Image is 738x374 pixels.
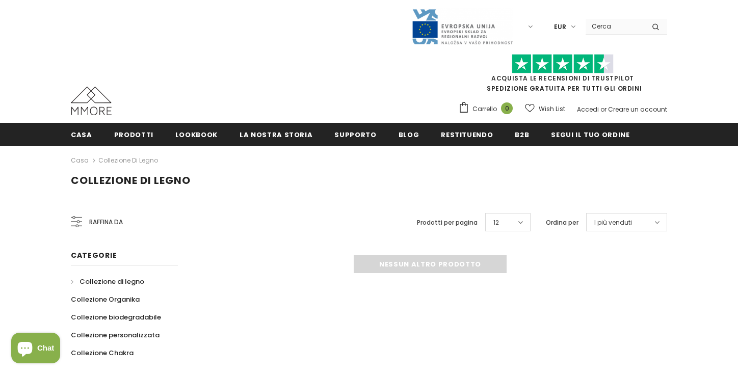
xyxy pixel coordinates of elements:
[512,54,614,74] img: Fidati di Pilot Stars
[80,277,144,286] span: Collezione di legno
[411,22,513,31] a: Javni Razpis
[71,312,161,322] span: Collezione biodegradabile
[240,130,312,140] span: La nostra storia
[98,156,158,165] a: Collezione di legno
[458,101,518,117] a: Carrello 0
[493,218,499,228] span: 12
[71,130,92,140] span: Casa
[608,105,667,114] a: Creare un account
[71,173,191,188] span: Collezione di legno
[554,22,566,32] span: EUR
[71,308,161,326] a: Collezione biodegradabile
[501,102,513,114] span: 0
[411,8,513,45] img: Javni Razpis
[441,130,493,140] span: Restituendo
[71,290,140,308] a: Collezione Organika
[334,123,376,146] a: supporto
[472,104,497,114] span: Carrello
[71,87,112,115] img: Casi MMORE
[515,123,529,146] a: B2B
[71,273,144,290] a: Collezione di legno
[546,218,578,228] label: Ordina per
[71,123,92,146] a: Casa
[71,154,89,167] a: Casa
[114,123,153,146] a: Prodotti
[551,123,629,146] a: Segui il tuo ordine
[525,100,565,118] a: Wish List
[491,74,634,83] a: Acquista le recensioni di TrustPilot
[515,130,529,140] span: B2B
[551,130,629,140] span: Segui il tuo ordine
[71,344,134,362] a: Collezione Chakra
[399,130,419,140] span: Blog
[399,123,419,146] a: Blog
[175,123,218,146] a: Lookbook
[89,217,123,228] span: Raffina da
[539,104,565,114] span: Wish List
[417,218,478,228] label: Prodotti per pagina
[577,105,599,114] a: Accedi
[71,295,140,304] span: Collezione Organika
[114,130,153,140] span: Prodotti
[8,333,63,366] inbox-online-store-chat: Shopify online store chat
[600,105,607,114] span: or
[71,326,160,344] a: Collezione personalizzata
[71,250,117,260] span: Categorie
[71,330,160,340] span: Collezione personalizzata
[240,123,312,146] a: La nostra storia
[458,59,667,93] span: SPEDIZIONE GRATUITA PER TUTTI GLI ORDINI
[71,348,134,358] span: Collezione Chakra
[334,130,376,140] span: supporto
[175,130,218,140] span: Lookbook
[586,19,644,34] input: Search Site
[441,123,493,146] a: Restituendo
[594,218,632,228] span: I più venduti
